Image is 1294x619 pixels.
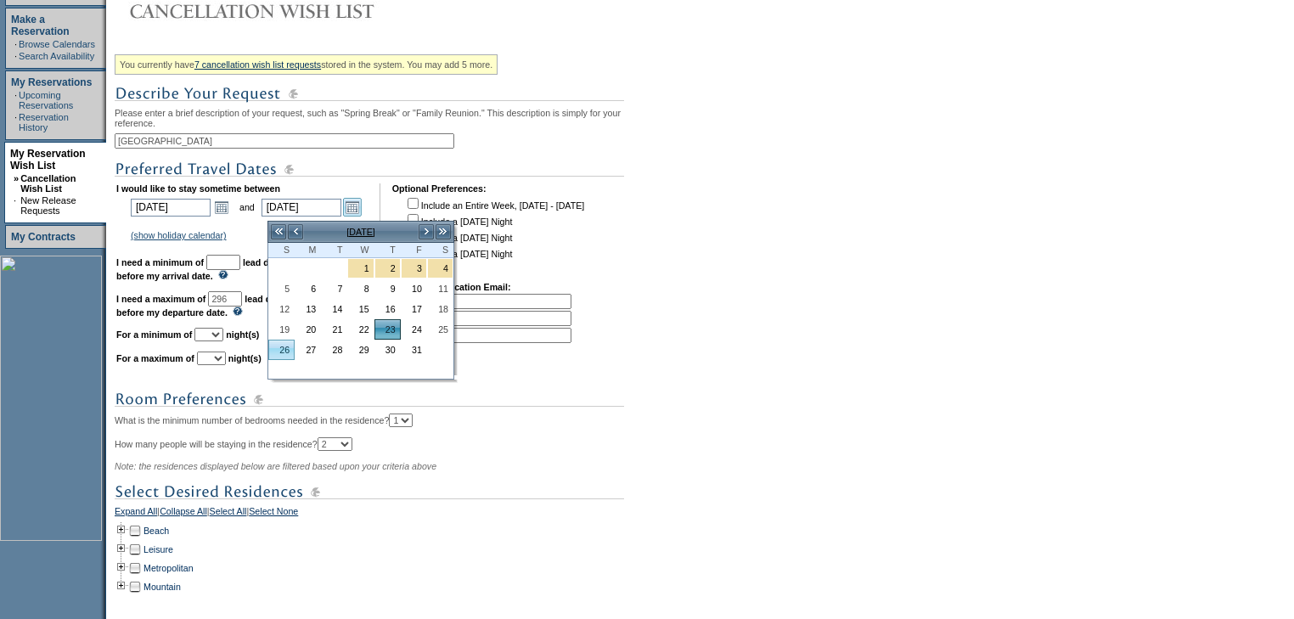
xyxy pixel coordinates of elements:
a: 2 [375,259,400,278]
span: Note: the residences displayed below are filtered based upon your criteria above [115,461,436,471]
a: 15 [348,300,373,318]
a: 16 [375,300,400,318]
b: night(s) [226,329,259,340]
b: I would like to stay sometime between [116,183,280,194]
a: 10 [402,279,426,298]
a: 26 [269,340,294,359]
b: I need a maximum of [116,294,205,304]
td: Friday, July 10, 2026 [401,279,427,299]
td: Sunday, July 26, 2026 [268,340,295,360]
b: night(s) [228,353,262,363]
a: Metropolitan [143,563,194,573]
a: Expand All [115,506,157,521]
td: Independence Day 2026 Holiday [401,258,427,279]
td: Thursday, July 09, 2026 [374,279,401,299]
b: I need a minimum of [116,257,204,267]
th: Sunday [268,243,295,258]
a: My Reservations [11,76,92,88]
td: 2. [394,311,571,326]
a: Make a Reservation [11,14,70,37]
a: Select None [249,506,298,521]
a: 13 [295,300,320,318]
a: 8 [348,279,373,298]
td: 3. [394,328,571,343]
td: Thursday, July 23, 2026 [374,319,401,340]
td: Tuesday, July 28, 2026 [321,340,347,360]
div: You currently have stored in the system. You may add 5 more. [115,54,498,75]
a: 22 [348,320,373,339]
td: 1. [394,294,571,309]
a: 31 [402,340,426,359]
a: 19 [269,320,294,339]
td: Include an Entire Week, [DATE] - [DATE] Include a [DATE] Night Include a [DATE] Night Include a [... [404,195,584,270]
td: Tuesday, July 14, 2026 [321,299,347,319]
th: Tuesday [321,243,347,258]
a: 23 [375,320,400,339]
a: 24 [402,320,426,339]
a: Leisure [143,544,173,554]
th: Monday [295,243,321,258]
td: Friday, July 31, 2026 [401,340,427,360]
a: Cancellation Wish List [20,173,76,194]
a: > [418,223,435,240]
a: << [270,223,287,240]
input: Date format: M/D/Y. Shortcut keys: [T] for Today. [UP] or [.] for Next Day. [DOWN] or [,] for Pre... [131,199,211,217]
td: Sunday, July 19, 2026 [268,319,295,340]
td: Independence Day 2026 Holiday [427,258,453,279]
a: 28 [322,340,346,359]
a: My Reservation Wish List [10,148,86,172]
a: 17 [402,300,426,318]
a: Collapse All [160,506,207,521]
td: Saturday, July 25, 2026 [427,319,453,340]
a: My Contracts [11,231,76,243]
td: Independence Day 2026 Holiday [347,258,374,279]
td: · [14,90,17,110]
img: subTtlRoomPreferences.gif [115,389,624,410]
a: 25 [428,320,453,339]
td: · [14,195,19,216]
a: Browse Calendars [19,39,95,49]
a: Open the calendar popup. [343,198,362,217]
td: Thursday, July 30, 2026 [374,340,401,360]
a: 29 [348,340,373,359]
td: · [14,39,17,49]
b: » [14,173,19,183]
th: Wednesday [347,243,374,258]
a: 4 [428,259,453,278]
a: 5 [269,279,294,298]
td: Wednesday, July 22, 2026 [347,319,374,340]
td: Saturday, July 11, 2026 [427,279,453,299]
b: Optional Preferences: [392,183,487,194]
a: 21 [322,320,346,339]
a: Select All [210,506,247,521]
a: 11 [428,279,453,298]
a: New Release Requests [20,195,76,216]
a: 12 [269,300,294,318]
a: Reservation History [19,112,69,132]
td: [DATE] [304,222,418,241]
td: Tuesday, July 21, 2026 [321,319,347,340]
a: < [287,223,304,240]
a: 27 [295,340,320,359]
a: 1 [348,259,373,278]
td: Saturday, July 18, 2026 [427,299,453,319]
a: 30 [375,340,400,359]
a: 3 [402,259,426,278]
a: Mountain [143,582,181,592]
div: | | | [115,506,654,521]
td: · [14,112,17,132]
th: Thursday [374,243,401,258]
th: Friday [401,243,427,258]
a: 7 cancellation wish list requests [194,59,321,70]
th: Saturday [427,243,453,258]
a: 14 [322,300,346,318]
a: 20 [295,320,320,339]
a: (show holiday calendar) [131,230,227,240]
td: Wednesday, July 15, 2026 [347,299,374,319]
b: For a minimum of [116,329,192,340]
img: questionMark_lightBlue.gif [218,270,228,279]
a: 18 [428,300,453,318]
td: Tuesday, July 07, 2026 [321,279,347,299]
td: Sunday, July 12, 2026 [268,299,295,319]
a: Open the calendar popup. [212,198,231,217]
